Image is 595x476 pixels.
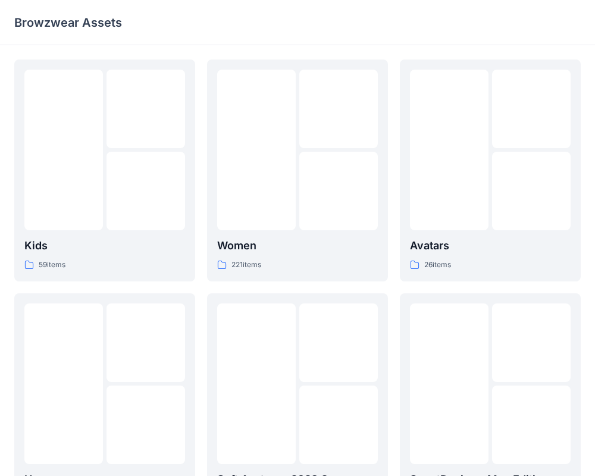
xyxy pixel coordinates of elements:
a: Avatars26items [400,59,581,281]
p: Kids [24,237,185,254]
p: Avatars [410,237,571,254]
p: 26 items [424,259,451,271]
p: 59 items [39,259,65,271]
p: Women [217,237,378,254]
p: 221 items [231,259,261,271]
a: Women221items [207,59,388,281]
a: Kids59items [14,59,195,281]
p: Browzwear Assets [14,14,122,31]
